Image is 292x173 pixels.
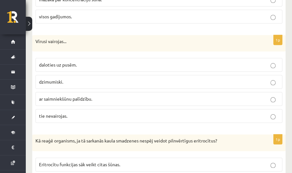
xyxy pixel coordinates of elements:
span: tie nevairojas. [39,113,67,119]
input: ar saimniekšūnu palīdzību. [270,97,276,102]
p: 1p [273,134,282,144]
p: 1p [273,35,282,45]
input: tie nevairojas. [270,114,276,119]
a: Rīgas 1. Tālmācības vidusskola [7,11,26,27]
span: ar saimniekšūnu palīdzību. [39,96,92,102]
span: dzimumiski. [39,79,63,85]
input: daloties uz pusēm. [270,63,276,68]
span: visos gadījumos. [39,14,72,19]
p: Kā reaģē organisms, ja tā sarkanās kaula smadzenes nespēj veidot pilnvērtīgus eritrocītus? [35,138,250,144]
span: daloties uz pusēm. [39,62,77,68]
input: dzimumiski. [270,80,276,85]
span: Eritrocītu funkcijas sāk veikt citas šūnas. [39,161,120,167]
input: Eritrocītu funkcijas sāk veikt citas šūnas. [270,163,276,168]
p: Vīrusi vairojas... [35,38,250,45]
input: visos gadījumos. [270,15,276,20]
